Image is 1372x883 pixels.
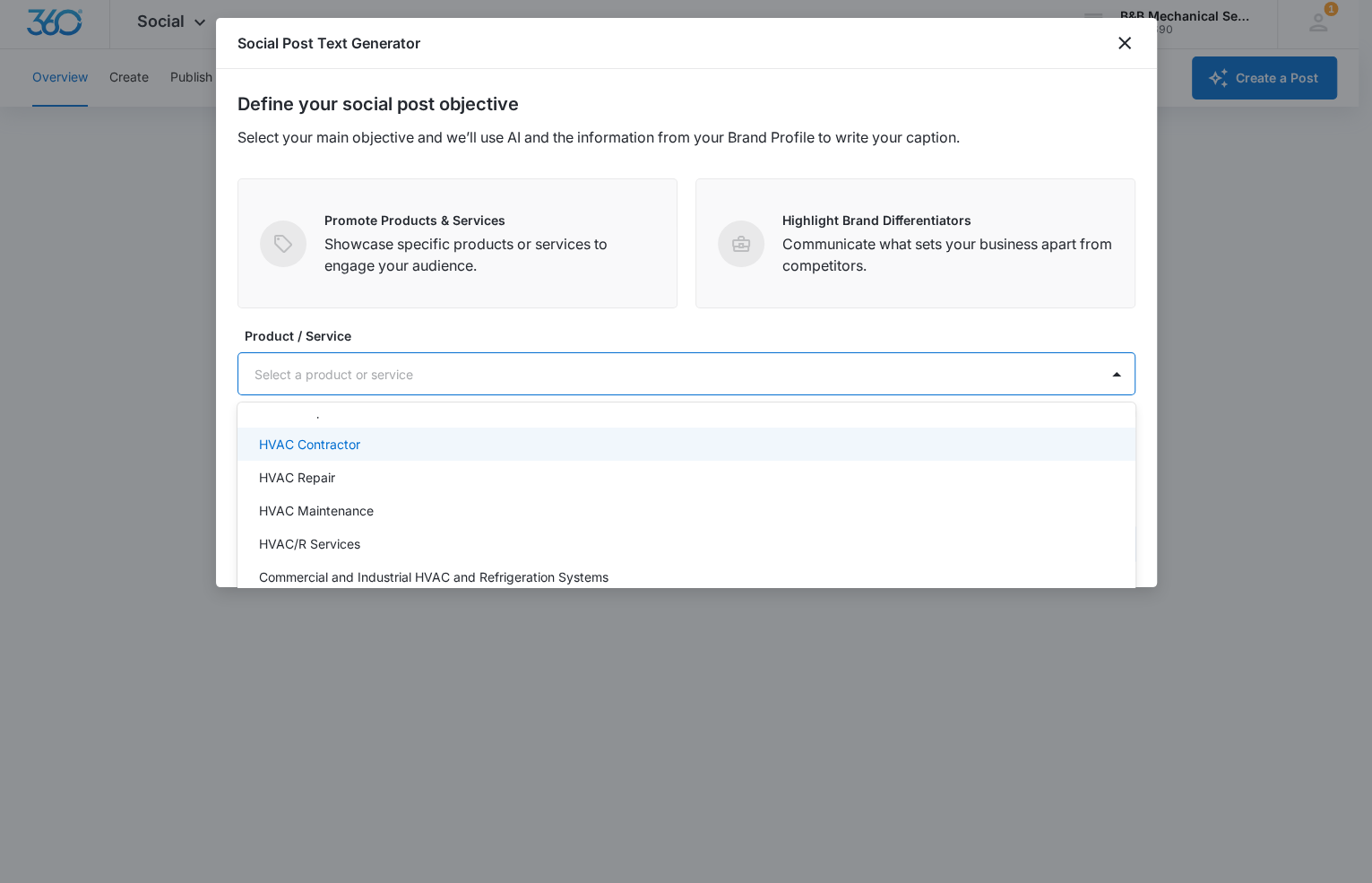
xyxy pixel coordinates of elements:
label: Product / Service [245,326,1143,345]
p: Showcase specific products or services to engage your audience. [324,233,655,276]
p: Promote Products & Services [324,211,655,229]
button: close [1114,32,1135,54]
p: HVAC Maintenance [259,501,374,520]
p: Commercial and Industrial HVAC and Refrigeration Systems [259,567,608,586]
p: HVAC Contractor [259,435,360,454]
h2: Define your social post objective [237,91,1135,117]
p: HVAC/R Services [259,534,360,553]
p: Select your main objective and we’ll use AI and the information from your Brand Profile to write ... [237,126,1135,148]
h1: Social Post Text Generator [237,32,420,54]
p: Highlight Brand Differentiators [782,211,1113,229]
p: HVAC Repair [259,468,335,487]
p: Communicate what sets your business apart from competitors. [782,233,1113,276]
